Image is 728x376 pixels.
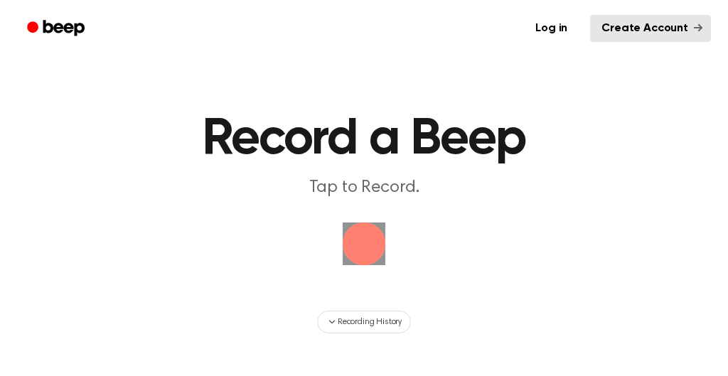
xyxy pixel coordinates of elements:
button: Recording History [317,311,411,333]
p: Tap to Record. [154,176,574,200]
h1: Record a Beep [154,114,574,165]
a: Create Account [590,15,711,42]
img: Beep Logo [343,222,385,265]
span: Recording History [338,316,402,328]
a: Log in [521,12,582,45]
a: Beep [17,15,97,43]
